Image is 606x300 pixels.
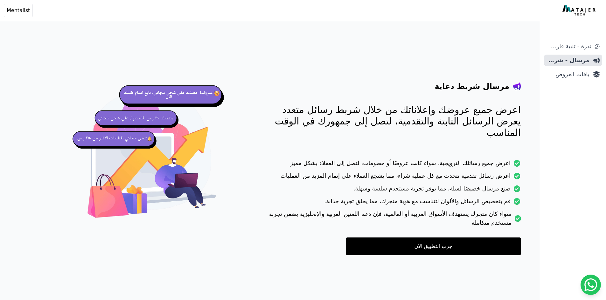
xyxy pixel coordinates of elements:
span: مرسال - شريط دعاية [547,56,589,65]
button: Mentalist [4,4,33,17]
a: جرب التطبيق الان [346,237,521,255]
h4: مرسال شريط دعاية [435,81,509,91]
li: صنع مرسال خصيصًا لسلة، مما يوفر تجربة مستخدم سلسة وسهلة. [259,184,521,197]
img: hero [70,76,233,239]
li: قم بتخصيص الرسائل والألوان لتتناسب مع هوية متجرك، مما يخلق تجربة جذابة. [259,197,521,210]
img: MatajerTech Logo [562,5,597,16]
p: اعرض جميع عروضك وإعلاناتك من خلال شريط رسائل متعدد يعرض الرسائل الثابتة والتقدمية، لتصل إلى جمهور... [259,104,521,138]
span: ندرة - تنبية قارب علي النفاذ [547,42,591,51]
span: باقات العروض [547,70,589,79]
li: سواء كان متجرك يستهدف الأسواق العربية أو العالمية، فإن دعم اللغتين العربية والإنجليزية يضمن تجربة... [259,210,521,231]
li: اعرض رسائل تقدمية تتحدث مع كل عملية شراء، مما يشجع العملاء على إتمام المزيد من العمليات [259,171,521,184]
span: Mentalist [7,7,30,14]
li: اعرض جميع رسائلك الترويجية، سواء كانت عروضًا أو خصومات، لتصل إلى العملاء بشكل مميز [259,159,521,171]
